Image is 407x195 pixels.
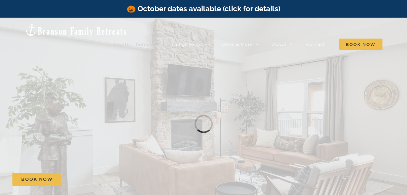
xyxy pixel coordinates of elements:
a: 🎃 October dates available (click for details) [127,4,280,13]
span: Things to do [172,42,202,46]
a: Book Now [12,173,62,186]
span: Book Now [339,39,382,50]
a: About [272,38,292,50]
span: Deals & More [221,42,253,46]
nav: Main Menu [114,38,382,50]
img: Branson Family Retreats Logo [25,23,127,37]
span: About [272,42,287,46]
a: Things to do [172,38,208,50]
span: Book Now [21,177,53,182]
span: Contact [306,42,325,46]
span: Vacation homes [114,42,152,46]
a: Deals & More [221,38,259,50]
a: Contact [306,38,325,50]
a: Vacation homes [114,38,158,50]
